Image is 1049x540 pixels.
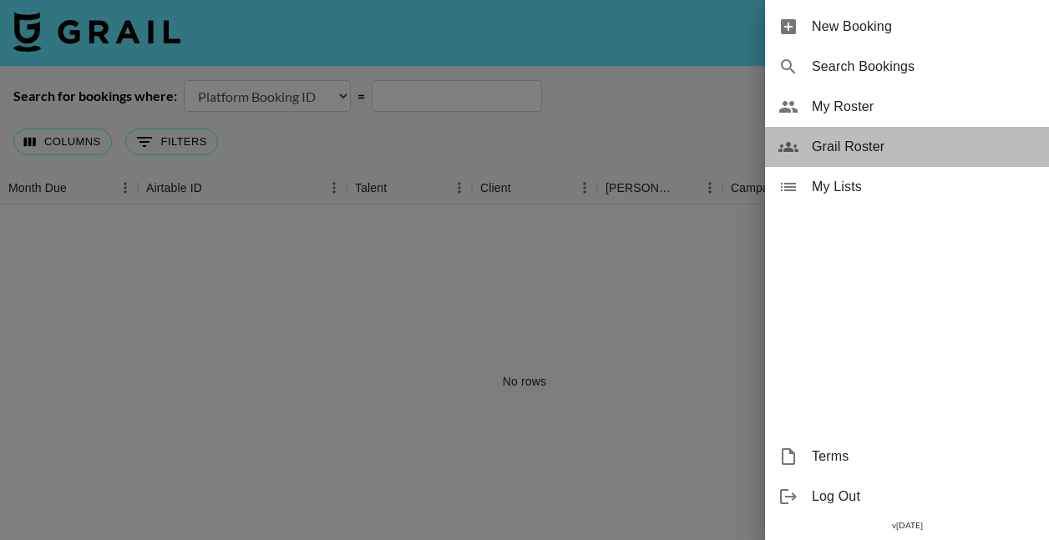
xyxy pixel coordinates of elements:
span: My Roster [812,97,1036,117]
span: New Booking [812,17,1036,37]
span: My Lists [812,177,1036,197]
div: My Roster [765,87,1049,127]
div: New Booking [765,7,1049,47]
div: Log Out [765,477,1049,517]
span: Search Bookings [812,57,1036,77]
div: Search Bookings [765,47,1049,87]
div: Terms [765,437,1049,477]
div: My Lists [765,167,1049,207]
span: Grail Roster [812,137,1036,157]
span: Terms [812,447,1036,467]
div: Grail Roster [765,127,1049,167]
div: v [DATE] [765,517,1049,534]
span: Log Out [812,487,1036,507]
